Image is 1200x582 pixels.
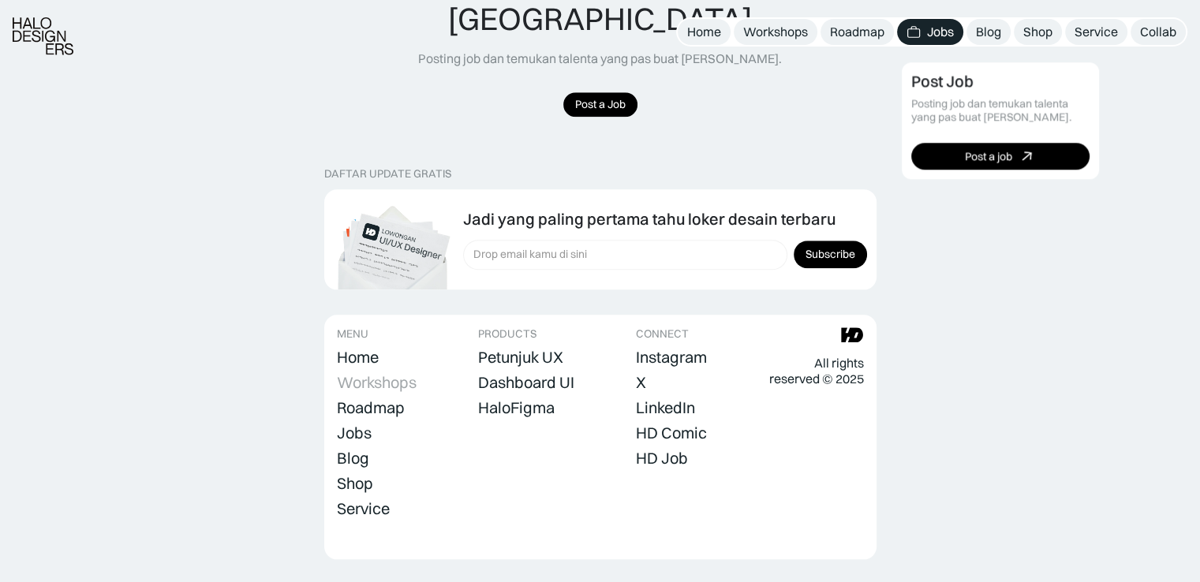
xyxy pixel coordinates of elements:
div: LinkedIn [636,398,695,417]
a: Roadmap [821,19,894,45]
a: Jobs [337,422,372,444]
div: Shop [337,474,373,493]
a: Workshops [337,371,417,394]
div: Roadmap [830,24,884,40]
div: HD Comic [636,423,707,442]
a: Roadmap [337,397,405,419]
div: Home [687,24,721,40]
a: LinkedIn [636,397,695,419]
div: MENU [337,327,368,341]
a: Blog [337,447,369,469]
div: CONNECT [636,327,689,341]
div: Home [337,348,379,367]
div: Workshops [743,24,808,40]
a: HaloFigma [478,397,555,419]
input: Drop email kamu di sini [463,240,787,270]
div: Roadmap [337,398,405,417]
div: Posting job dan temukan talenta yang pas buat [PERSON_NAME]. [418,50,782,67]
div: Jadi yang paling pertama tahu loker desain terbaru [463,210,836,229]
div: DAFTAR UPDATE GRATIS [324,167,451,181]
div: Instagram [636,348,707,367]
div: Jobs [927,24,954,40]
a: Shop [1014,19,1062,45]
a: Home [678,19,731,45]
a: Home [337,346,379,368]
a: Post a Job [563,92,637,117]
a: Post a job [911,144,1090,170]
form: Form Subscription [463,240,867,270]
a: Instagram [636,346,707,368]
div: Blog [976,24,1001,40]
a: Service [337,498,390,520]
a: Workshops [734,19,817,45]
a: HD Job [636,447,688,469]
div: HaloFigma [478,398,555,417]
a: Collab [1131,19,1186,45]
div: Shop [1023,24,1052,40]
div: Service [337,499,390,518]
a: Blog [966,19,1011,45]
div: Posting job dan temukan talenta yang pas buat [PERSON_NAME]. [911,98,1090,125]
a: Shop [337,472,373,494]
div: Post a job [965,150,1012,163]
div: HD Job [636,449,688,468]
div: Workshops [337,373,417,392]
div: Post a Job [575,98,626,111]
a: HD Comic [636,422,707,444]
div: All rights reserved © 2025 [768,355,863,388]
div: Post Job [911,73,974,91]
div: X [636,373,646,392]
div: Dashboard UI [478,373,574,392]
div: PRODUCTS [478,327,536,341]
div: Jobs [337,423,372,442]
a: Petunjuk UX [478,346,563,368]
div: Collab [1140,24,1176,40]
a: Dashboard UI [478,371,574,394]
a: X [636,371,646,394]
div: Service [1075,24,1118,40]
input: Subscribe [794,241,867,268]
div: Petunjuk UX [478,348,563,367]
div: Blog [337,449,369,468]
a: Jobs [897,19,963,45]
a: Service [1065,19,1127,45]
